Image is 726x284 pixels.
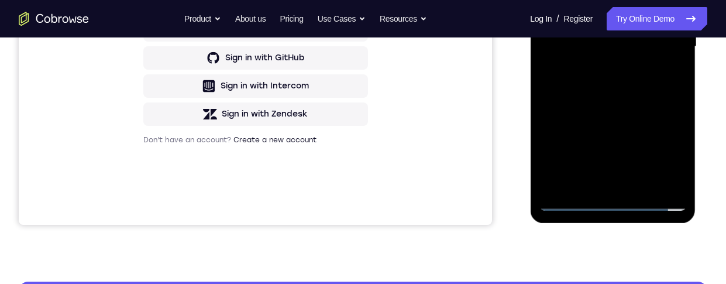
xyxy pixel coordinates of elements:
[125,242,349,265] button: Sign in with Intercom
[564,7,593,30] a: Register
[235,7,266,30] a: About us
[125,80,349,97] h1: Sign in to your account
[380,7,427,30] button: Resources
[530,7,552,30] a: Log In
[125,186,349,209] button: Sign in with Google
[207,191,286,203] div: Sign in with Google
[230,167,243,177] p: or
[19,12,89,26] a: Go to the home page
[607,7,707,30] a: Try Online Demo
[125,214,349,237] button: Sign in with GitHub
[125,134,349,158] button: Sign in
[556,12,559,26] span: /
[132,112,342,124] input: Enter your email
[280,7,303,30] a: Pricing
[318,7,366,30] button: Use Cases
[207,220,285,231] div: Sign in with GitHub
[184,7,221,30] button: Product
[202,248,290,259] div: Sign in with Intercom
